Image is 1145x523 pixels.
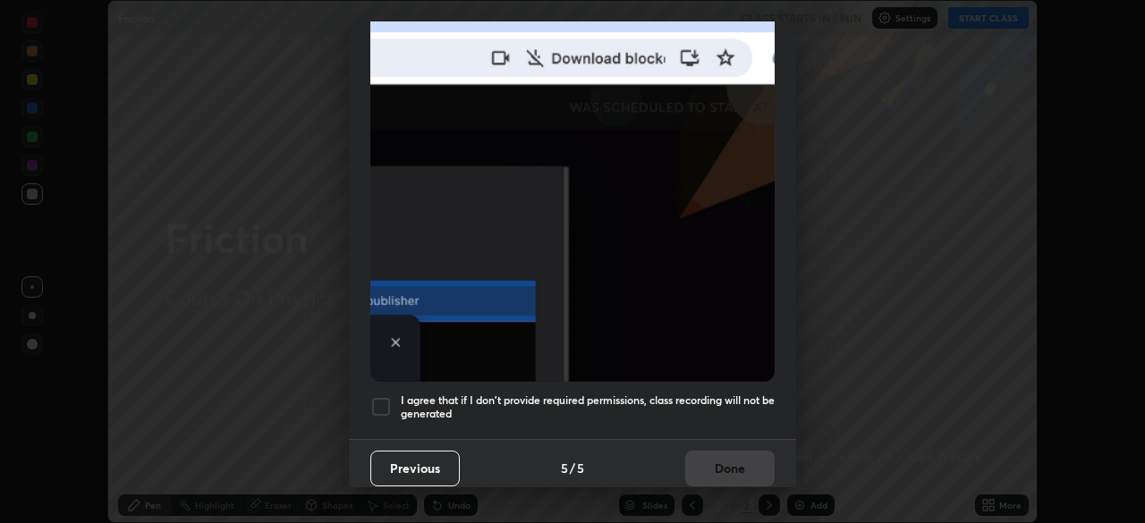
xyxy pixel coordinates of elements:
[561,459,568,477] h4: 5
[401,393,775,421] h5: I agree that if I don't provide required permissions, class recording will not be generated
[577,459,584,477] h4: 5
[570,459,575,477] h4: /
[370,451,460,486] button: Previous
